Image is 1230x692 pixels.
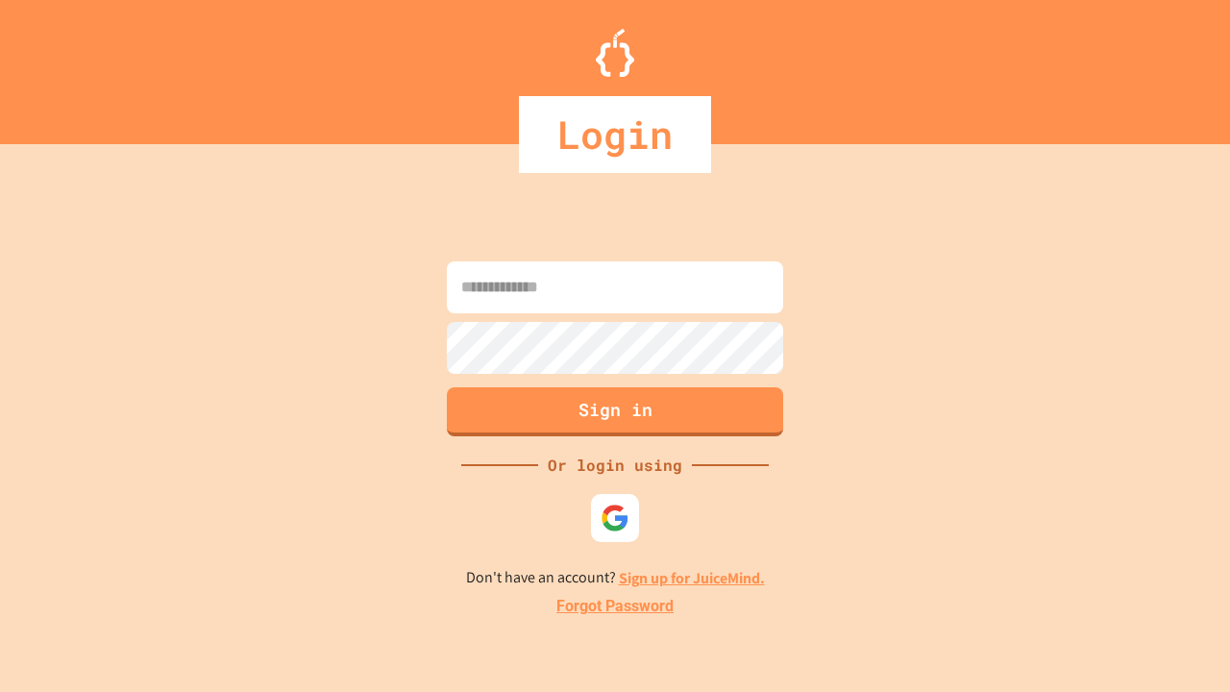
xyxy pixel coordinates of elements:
[619,568,765,588] a: Sign up for JuiceMind.
[1149,615,1211,673] iframe: chat widget
[447,387,783,436] button: Sign in
[538,454,692,477] div: Or login using
[519,96,711,173] div: Login
[466,566,765,590] p: Don't have an account?
[596,29,634,77] img: Logo.svg
[556,595,674,618] a: Forgot Password
[601,504,629,532] img: google-icon.svg
[1070,531,1211,613] iframe: chat widget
